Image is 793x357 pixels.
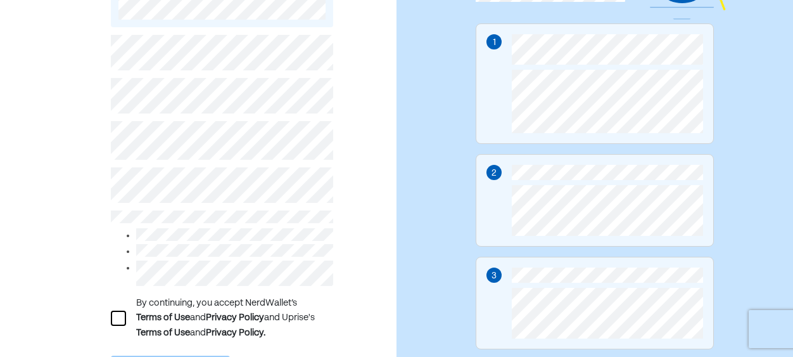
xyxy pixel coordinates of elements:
div: 2 [492,166,497,180]
div: Privacy Policy [206,310,264,325]
div: 1 [493,36,496,49]
div: By continuing, you accept NerdWallet’s and and Uprise's and [136,296,333,341]
div: Terms of Use [136,310,190,325]
div: 3 [492,269,497,283]
div: Privacy Policy. [206,325,265,341]
div: Terms of Use [136,325,190,341]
